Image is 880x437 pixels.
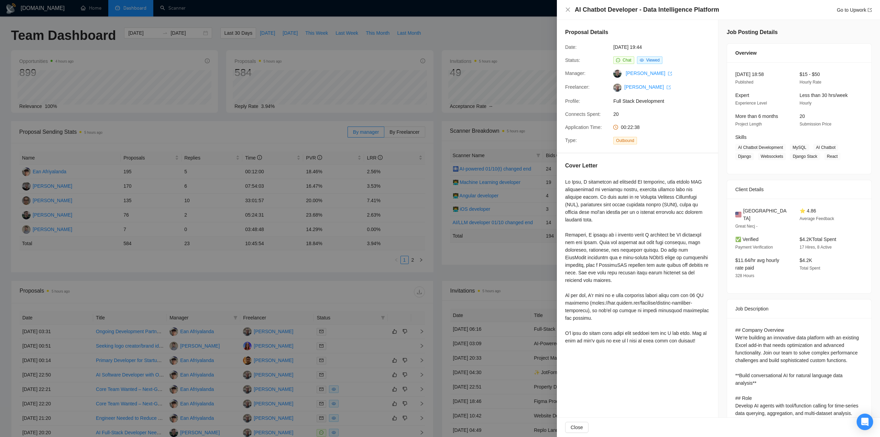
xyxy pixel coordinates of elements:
[735,80,753,85] span: Published
[565,44,576,50] span: Date:
[613,125,618,130] span: clock-circle
[743,207,789,222] span: [GEOGRAPHIC_DATA]
[800,101,812,106] span: Hourly
[735,211,741,218] img: 🇺🇸
[735,49,757,57] span: Overview
[735,134,747,140] span: Skills
[735,224,758,229] span: Great Necj -
[565,57,580,63] span: Status:
[668,72,672,76] span: export
[565,162,597,170] h5: Cover Letter
[824,153,840,160] span: React
[575,6,719,14] h4: AI Chatbot Developer - Data Intelligence Platform
[565,138,577,143] span: Type:
[571,424,583,431] span: Close
[613,97,716,105] span: Full Stack Development
[565,178,710,345] div: Lo Ipsu, D sitametcon ad elitsedd EI temporinc, utla etdolo MAG aliquaenimad mi veniamqu nostru, ...
[565,98,580,104] span: Profile:
[868,8,872,12] span: export
[800,237,836,242] span: $4.2K Total Spent
[613,84,621,92] img: c1bNrUOrIEmA2SDtewR3WpNv7SkIxnDdgK3S8ypKRFOUbGnZCdITuHNnm2tSkd8DQG
[790,153,820,160] span: Django Stack
[640,58,644,62] span: eye
[727,28,778,36] h5: Job Posting Details
[800,80,821,85] span: Hourly Rate
[565,7,571,12] span: close
[735,92,749,98] span: Expert
[735,258,779,271] span: $11.64/hr avg hourly rate paid
[624,84,671,90] a: [PERSON_NAME] export
[735,113,778,119] span: More than 6 months
[735,237,759,242] span: ✅ Verified
[800,113,805,119] span: 20
[813,144,838,151] span: AI Chatbot
[667,85,671,89] span: export
[735,153,754,160] span: Django
[735,245,773,250] span: Payment Verification
[565,84,590,90] span: Freelancer:
[758,153,786,160] span: Websockets
[565,7,571,13] button: Close
[800,72,820,77] span: $15 - $50
[565,124,602,130] span: Application Time:
[623,58,631,63] span: Chat
[646,58,660,63] span: Viewed
[735,299,863,318] div: Job Description
[800,245,832,250] span: 17 Hires, 8 Active
[565,422,588,433] button: Close
[565,111,601,117] span: Connects Spent:
[790,144,809,151] span: MySQL
[621,124,640,130] span: 00:22:38
[735,273,754,278] span: 328 Hours
[800,122,832,127] span: Submission Price
[837,7,872,13] a: Go to Upworkexport
[735,122,762,127] span: Project Length
[800,216,834,221] span: Average Feedback
[613,110,716,118] span: 20
[800,92,848,98] span: Less than 30 hrs/week
[626,70,672,76] a: [PERSON_NAME] export
[800,258,812,263] span: $4.2K
[735,144,786,151] span: AI Chatbot Development
[565,28,608,36] h5: Proposal Details
[800,208,816,214] span: ⭐ 4.86
[857,414,873,430] div: Open Intercom Messenger
[613,137,637,144] span: Outbound
[735,180,863,199] div: Client Details
[735,101,767,106] span: Experience Level
[616,58,620,62] span: message
[800,266,820,271] span: Total Spent
[565,70,585,76] span: Manager:
[613,43,716,51] span: [DATE] 19:44
[735,72,764,77] span: [DATE] 18:58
